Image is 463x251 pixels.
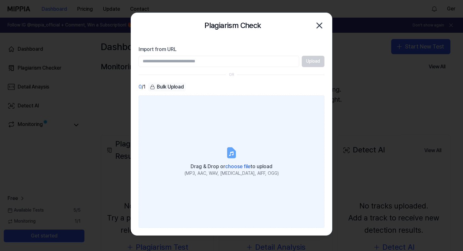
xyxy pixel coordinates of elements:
[185,170,279,177] div: (MP3, AAC, WAV, [MEDICAL_DATA], AIFF, OGG)
[139,46,324,53] label: Import from URL
[148,83,186,91] div: Bulk Upload
[204,20,261,31] h2: Plagiarism Check
[139,83,146,92] div: / 1
[191,163,272,169] span: Drag & Drop or to upload
[148,83,186,92] button: Bulk Upload
[225,163,250,169] span: choose file
[229,72,234,77] div: OR
[139,83,142,91] span: 0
